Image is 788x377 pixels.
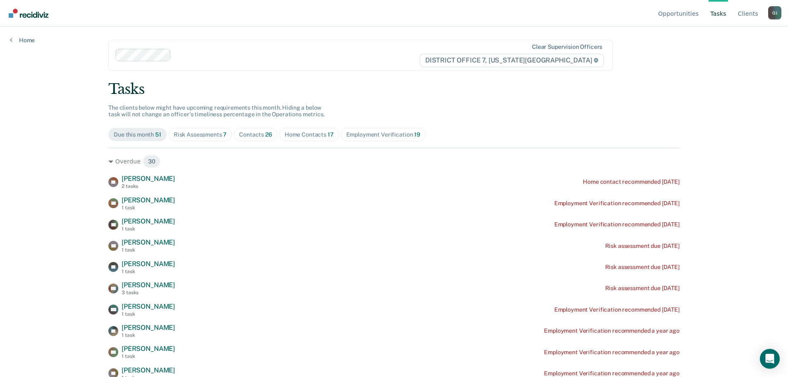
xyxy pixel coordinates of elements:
[122,345,175,353] span: [PERSON_NAME]
[605,243,680,250] div: Risk assessment due [DATE]
[768,6,781,19] button: Profile dropdown button
[122,238,175,246] span: [PERSON_NAME]
[420,54,604,67] span: DISTRICT OFFICE 7, [US_STATE][GEOGRAPHIC_DATA]
[108,155,680,168] div: Overdue 30
[554,200,680,207] div: Employment Verification recommended [DATE]
[544,327,680,334] div: Employment Verification recommended a year ago
[122,226,175,232] div: 1 task
[122,175,175,182] span: [PERSON_NAME]
[122,269,175,274] div: 1 task
[122,366,175,374] span: [PERSON_NAME]
[760,349,780,369] div: Open Intercom Messenger
[122,303,175,310] span: [PERSON_NAME]
[554,306,680,313] div: Employment Verification recommended [DATE]
[122,311,175,317] div: 1 task
[554,221,680,228] div: Employment Verification recommended [DATE]
[346,131,420,138] div: Employment Verification
[9,9,48,18] img: Recidiviz
[768,6,781,19] div: O J
[122,353,175,359] div: 1 task
[122,332,175,338] div: 1 task
[143,155,161,168] span: 30
[155,131,161,138] span: 51
[239,131,272,138] div: Contacts
[223,131,227,138] span: 7
[122,324,175,331] span: [PERSON_NAME]
[174,131,227,138] div: Risk Assessments
[122,196,175,204] span: [PERSON_NAME]
[122,290,175,295] div: 3 tasks
[605,285,680,292] div: Risk assessment due [DATE]
[414,131,420,138] span: 19
[265,131,272,138] span: 26
[544,349,680,356] div: Employment Verification recommended a year ago
[122,217,175,225] span: [PERSON_NAME]
[544,370,680,377] div: Employment Verification recommended a year ago
[285,131,334,138] div: Home Contacts
[532,43,602,50] div: Clear supervision officers
[122,247,175,253] div: 1 task
[122,281,175,289] span: [PERSON_NAME]
[122,260,175,268] span: [PERSON_NAME]
[114,131,161,138] div: Due this month
[583,178,680,185] div: Home contact recommended [DATE]
[10,36,35,44] a: Home
[122,183,175,189] div: 2 tasks
[122,205,175,211] div: 1 task
[605,264,680,271] div: Risk assessment due [DATE]
[108,81,680,98] div: Tasks
[328,131,334,138] span: 17
[108,104,325,118] span: The clients below might have upcoming requirements this month. Hiding a below task will not chang...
